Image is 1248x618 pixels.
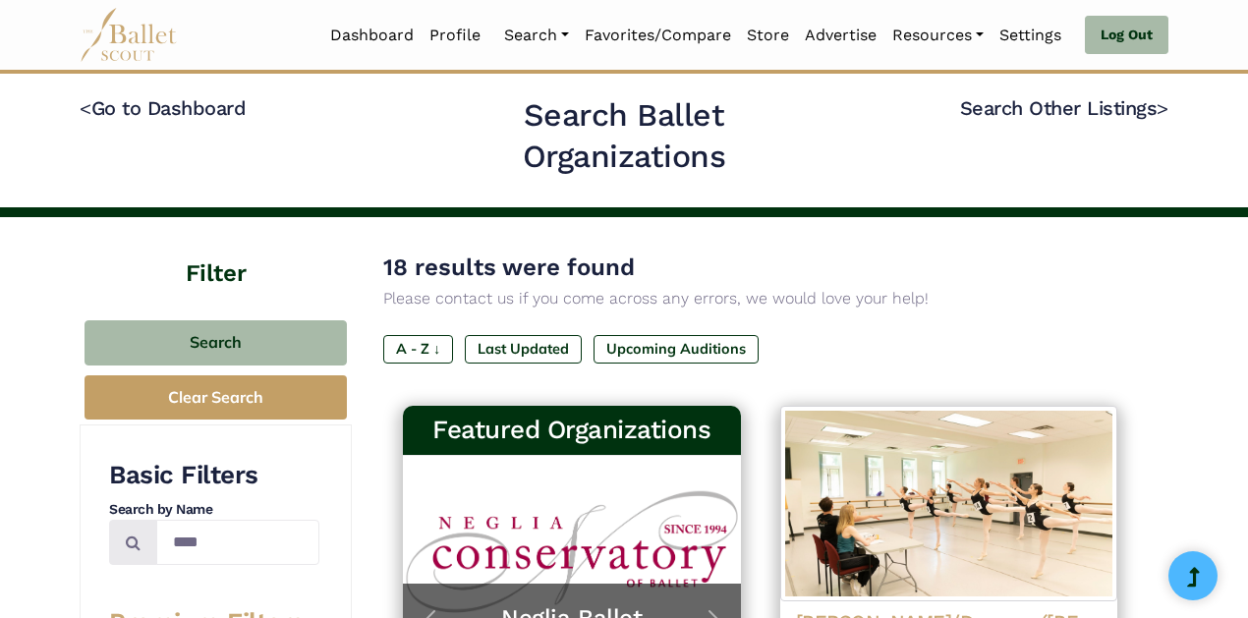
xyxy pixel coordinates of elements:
h3: Featured Organizations [419,414,725,447]
h3: Basic Filters [109,459,319,492]
a: Advertise [797,15,884,56]
input: Search by names... [156,520,319,566]
p: Please contact us if you come across any errors, we would love your help! [383,286,1137,311]
a: Favorites/Compare [577,15,739,56]
button: Clear Search [85,375,347,420]
a: Log Out [1085,16,1168,55]
h2: Search Ballet Organizations [425,95,823,177]
button: Search [85,320,347,366]
code: > [1157,95,1168,120]
a: Dashboard [322,15,422,56]
label: Last Updated [465,335,582,363]
a: Search [496,15,577,56]
img: Logo [780,406,1118,601]
code: < [80,95,91,120]
h4: Filter [80,217,352,291]
a: Settings [992,15,1069,56]
label: Upcoming Auditions [594,335,759,363]
a: <Go to Dashboard [80,96,246,120]
a: Resources [884,15,992,56]
span: 18 results were found [383,253,635,281]
label: A - Z ↓ [383,335,453,363]
a: Store [739,15,797,56]
h4: Search by Name [109,500,319,520]
a: Search Other Listings> [960,96,1168,120]
a: Profile [422,15,488,56]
